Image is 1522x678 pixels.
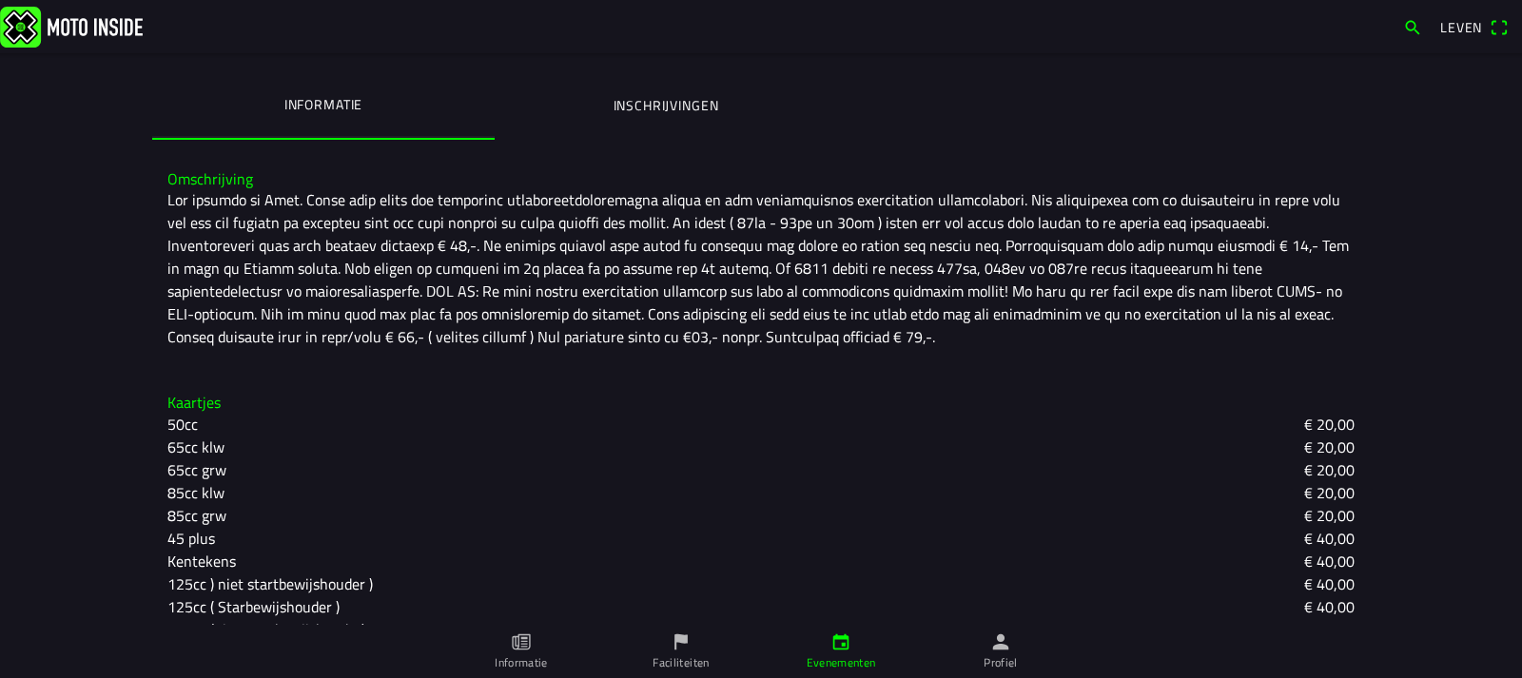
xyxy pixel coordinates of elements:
[511,631,532,652] ion-icon: papier
[671,631,692,652] ion-icon: vlag
[984,653,1018,671] font: Profiel
[167,188,1353,348] font: Lor ipsumdo si Amet. Conse adip elits doe temporinc utlaboreetdoloremagna aliqua en adm veniamqui...
[1304,413,1355,436] font: € 20,00
[1304,504,1355,527] font: € 20,00
[1304,436,1355,458] font: € 20,00
[830,631,851,652] ion-icon: kalender
[167,413,198,436] font: 50cc
[1304,527,1355,550] font: € 40,00
[167,504,226,527] font: 85cc grw
[1304,595,1355,618] font: € 40,00
[1304,458,1355,481] font: € 20,00
[1431,10,1518,43] a: Levenqr-scanner
[1304,481,1355,504] font: € 20,00
[284,94,362,114] font: Informatie
[807,653,876,671] font: Evenementen
[167,572,373,595] font: 125cc ) niet startbewijshouder )
[495,653,548,671] font: Informatie
[167,618,365,641] font: 250cc (niet startbewijshouder)
[167,436,224,458] font: 65cc klw
[167,391,221,414] font: Kaartjes
[167,167,253,190] font: Omschrijving
[167,458,226,481] font: 65cc grw
[167,595,340,618] font: 125cc ( Starbewijshouder )
[1440,17,1482,37] font: Leven
[1304,572,1355,595] font: € 40,00
[614,95,719,115] font: Inschrijvingen
[990,631,1011,652] ion-icon: persoon
[167,481,224,504] font: 85cc klw
[1304,618,1355,641] font: € 40,00
[1394,10,1432,43] a: zoekopdracht
[653,653,709,671] font: Faciliteiten
[1304,550,1355,572] font: € 40,00
[167,550,236,572] font: Kentekens
[167,527,215,550] font: 45 plus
